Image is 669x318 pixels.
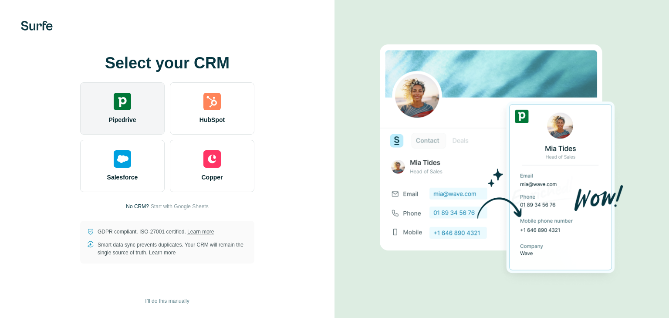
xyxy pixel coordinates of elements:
[187,229,214,235] a: Learn more
[98,228,214,236] p: GDPR compliant. ISO-27001 certified.
[98,241,247,257] p: Smart data sync prevents duplicates. Your CRM will remain the single source of truth.
[202,173,223,182] span: Copper
[149,250,176,256] a: Learn more
[108,115,136,124] span: Pipedrive
[199,115,225,124] span: HubSpot
[145,297,189,305] span: I’ll do this manually
[114,93,131,110] img: pipedrive's logo
[203,150,221,168] img: copper's logo
[380,30,624,288] img: PIPEDRIVE image
[21,21,53,30] img: Surfe's logo
[139,294,195,308] button: I’ll do this manually
[107,173,138,182] span: Salesforce
[151,203,209,210] button: Start with Google Sheets
[126,203,149,210] p: No CRM?
[114,150,131,168] img: salesforce's logo
[80,54,254,72] h1: Select your CRM
[203,93,221,110] img: hubspot's logo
